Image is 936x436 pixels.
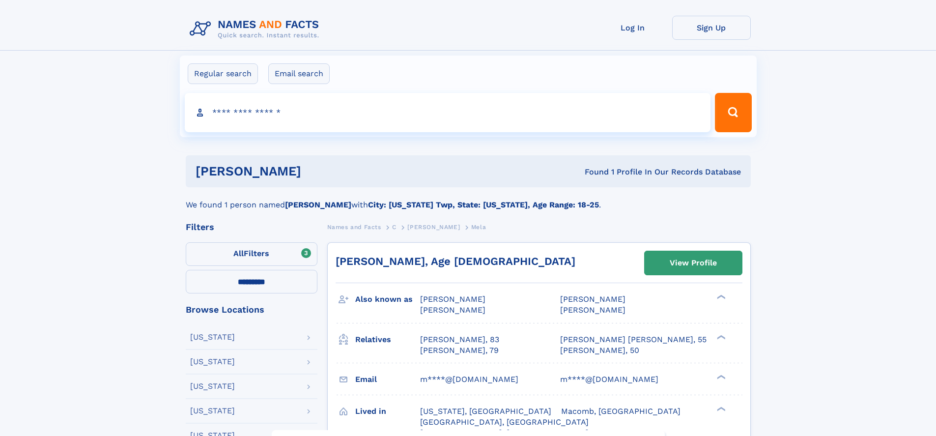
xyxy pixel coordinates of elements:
[594,16,672,40] a: Log In
[392,224,397,231] span: C
[560,345,639,356] a: [PERSON_NAME], 50
[407,224,460,231] span: [PERSON_NAME]
[471,224,486,231] span: Mela
[327,221,381,233] a: Names and Facts
[420,305,485,315] span: [PERSON_NAME]
[645,251,742,275] a: View Profile
[336,255,575,267] a: [PERSON_NAME], Age [DEMOGRAPHIC_DATA]
[233,249,244,258] span: All
[355,331,420,348] h3: Relatives
[368,200,599,209] b: City: [US_STATE] Twp, State: [US_STATE], Age Range: 18-25
[560,305,625,315] span: [PERSON_NAME]
[355,291,420,308] h3: Also known as
[670,252,717,274] div: View Profile
[420,294,485,304] span: [PERSON_NAME]
[190,407,235,415] div: [US_STATE]
[190,333,235,341] div: [US_STATE]
[196,165,443,177] h1: [PERSON_NAME]
[714,374,726,380] div: ❯
[560,334,707,345] a: [PERSON_NAME] [PERSON_NAME], 55
[190,382,235,390] div: [US_STATE]
[186,16,327,42] img: Logo Names and Facts
[185,93,711,132] input: search input
[420,345,499,356] a: [PERSON_NAME], 79
[672,16,751,40] a: Sign Up
[186,242,317,266] label: Filters
[268,63,330,84] label: Email search
[355,403,420,420] h3: Lived in
[714,334,726,340] div: ❯
[186,187,751,211] div: We found 1 person named with .
[355,371,420,388] h3: Email
[443,167,741,177] div: Found 1 Profile In Our Records Database
[420,417,589,427] span: [GEOGRAPHIC_DATA], [GEOGRAPHIC_DATA]
[560,294,625,304] span: [PERSON_NAME]
[407,221,460,233] a: [PERSON_NAME]
[186,305,317,314] div: Browse Locations
[392,221,397,233] a: C
[190,358,235,366] div: [US_STATE]
[420,407,551,416] span: [US_STATE], [GEOGRAPHIC_DATA]
[714,406,726,412] div: ❯
[285,200,351,209] b: [PERSON_NAME]
[714,294,726,300] div: ❯
[188,63,258,84] label: Regular search
[186,223,317,232] div: Filters
[561,407,681,416] span: Macomb, [GEOGRAPHIC_DATA]
[715,93,751,132] button: Search Button
[420,334,499,345] a: [PERSON_NAME], 83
